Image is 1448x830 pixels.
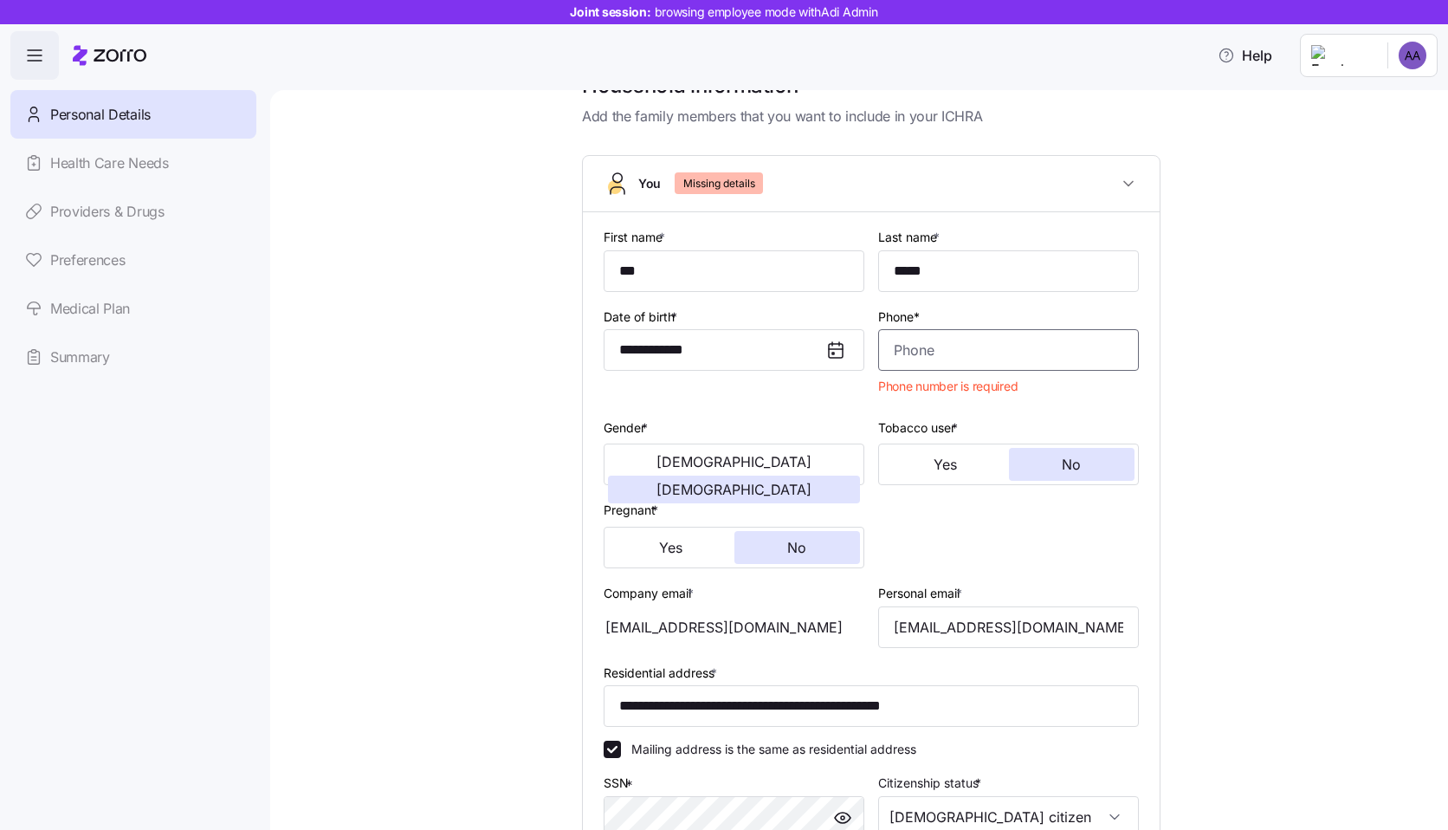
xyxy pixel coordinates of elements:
label: Personal email [878,584,966,603]
button: Help [1204,38,1286,73]
span: Phone number is required [878,378,1018,395]
span: Personal Details [50,104,151,126]
label: Phone* [878,308,920,327]
span: Yes [659,541,682,554]
label: Date of birth [604,308,681,327]
label: Pregnant [604,501,662,520]
label: Residential address [604,664,721,683]
label: Last name [878,228,943,247]
label: Gender [604,418,651,438]
span: [DEMOGRAPHIC_DATA] [656,483,811,496]
span: Help [1218,45,1272,66]
label: Mailing address is the same as residential address [621,741,916,758]
img: 09212804168253c57e3bfecf549ffc4d [1399,42,1426,69]
a: Providers & Drugs [10,187,256,236]
input: Email [878,606,1139,648]
span: No [787,541,806,554]
span: Missing details [683,172,755,194]
label: Citizenship status [878,774,985,793]
span: No [1062,457,1081,471]
span: browsing employee mode with Adi Admin [655,3,878,21]
label: SSN [604,774,637,793]
span: Joint session: [570,3,877,21]
label: First name [604,228,669,247]
input: Phone [878,329,1139,371]
span: You [638,175,661,192]
span: Add the family members that you want to include in your ICHRA [582,106,1160,127]
label: Tobacco user [878,418,961,438]
a: Summary [10,333,256,381]
a: Personal Details [10,90,256,139]
span: Yes [934,457,957,471]
label: Company email [604,584,697,603]
button: YouMissing details [583,156,1160,212]
span: [DEMOGRAPHIC_DATA] [656,455,811,469]
img: Employer logo [1311,45,1374,66]
a: Medical Plan [10,284,256,333]
a: Health Care Needs [10,139,256,187]
a: Preferences [10,236,256,284]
